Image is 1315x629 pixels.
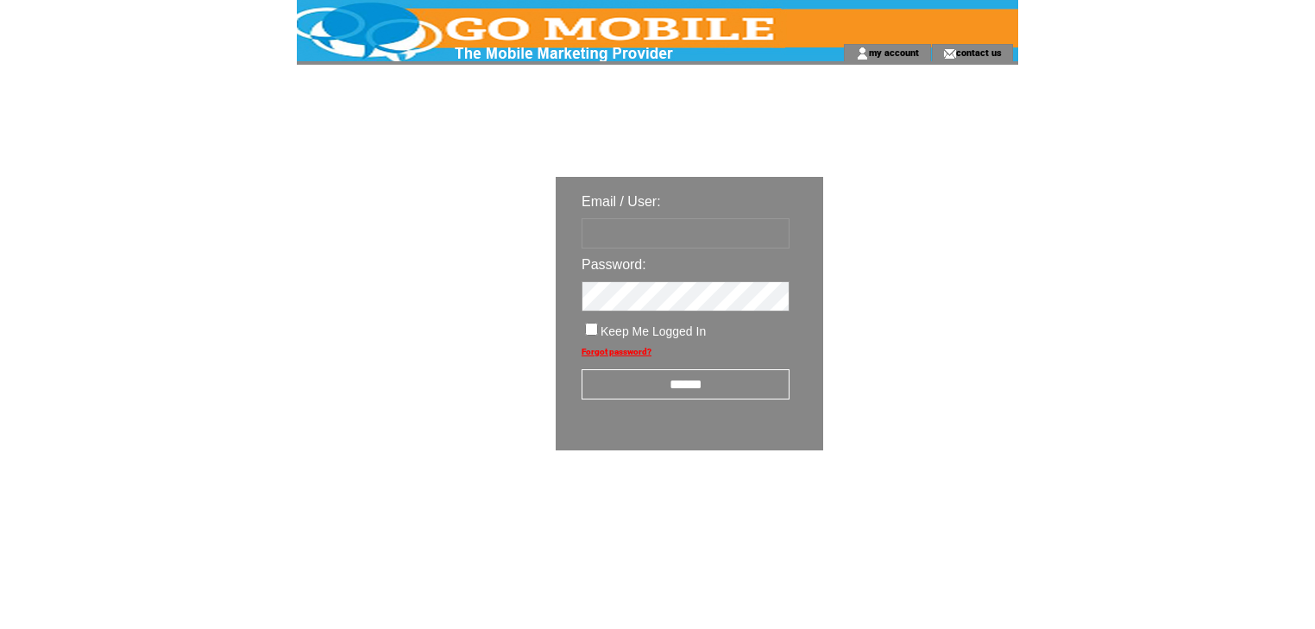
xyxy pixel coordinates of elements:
[956,47,1002,58] a: contact us
[582,194,661,209] span: Email / User:
[856,47,869,60] img: account_icon.gif;jsessionid=EBA7C2DBF726DAF63313013416853367
[582,347,651,356] a: Forgot password?
[873,494,960,515] img: transparent.png;jsessionid=EBA7C2DBF726DAF63313013416853367
[601,324,706,338] span: Keep Me Logged In
[943,47,956,60] img: contact_us_icon.gif;jsessionid=EBA7C2DBF726DAF63313013416853367
[582,257,646,272] span: Password:
[869,47,919,58] a: my account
